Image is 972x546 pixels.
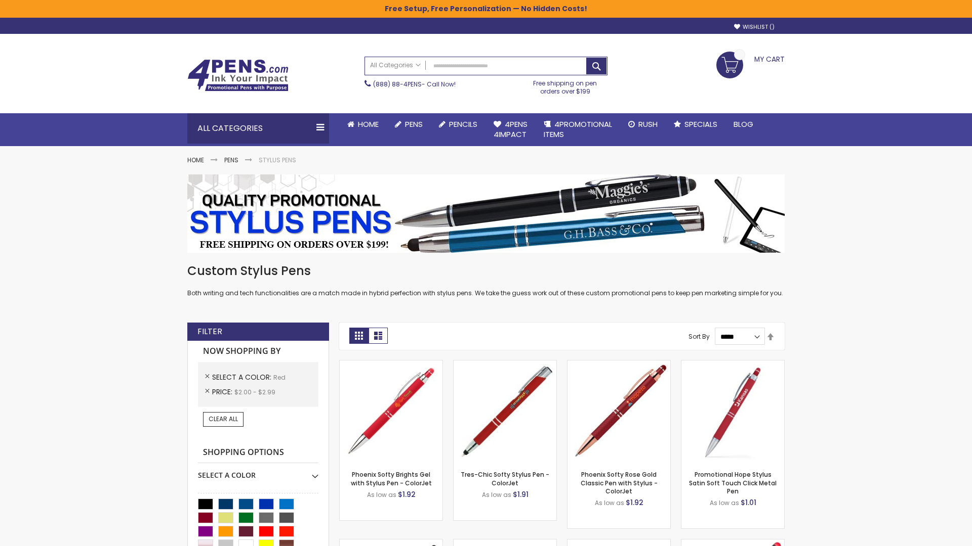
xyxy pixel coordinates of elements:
[187,113,329,144] div: All Categories
[187,174,785,253] img: Stylus Pens
[513,489,529,499] span: $1.91
[494,119,528,140] span: 4Pens 4impact
[187,156,204,164] a: Home
[398,489,416,499] span: $1.92
[449,119,477,129] span: Pencils
[387,113,431,135] a: Pens
[620,113,666,135] a: Rush
[209,415,238,423] span: Clear All
[454,360,556,463] img: Tres-Chic Softy Stylus Pen - ColorJet-Red
[734,119,753,129] span: Blog
[198,463,318,480] div: Select A Color
[689,470,777,495] a: Promotional Hope Stylus Satin Soft Touch Click Metal Pen
[198,341,318,362] strong: Now Shopping by
[710,498,739,507] span: As low as
[568,360,670,463] img: Phoenix Softy Rose Gold Classic Pen with Stylus - ColorJet-Red
[273,373,286,382] span: Red
[681,360,784,463] img: Promotional Hope Stylus Satin Soft Touch Click Metal Pen-Red
[197,326,222,337] strong: Filter
[461,470,549,487] a: Tres-Chic Softy Stylus Pen - ColorJet
[734,23,775,31] a: Wishlist
[367,490,396,499] span: As low as
[544,119,612,140] span: 4PROMOTIONAL ITEMS
[351,470,432,487] a: Phoenix Softy Brights Gel with Stylus Pen - ColorJet
[626,497,643,508] span: $1.92
[482,490,511,499] span: As low as
[234,388,275,396] span: $2.00 - $2.99
[340,360,442,369] a: Phoenix Softy Brights Gel with Stylus Pen - ColorJet-Red
[638,119,658,129] span: Rush
[203,412,244,426] a: Clear All
[454,360,556,369] a: Tres-Chic Softy Stylus Pen - ColorJet-Red
[370,61,421,69] span: All Categories
[666,113,725,135] a: Specials
[365,57,426,74] a: All Categories
[349,328,369,344] strong: Grid
[684,119,717,129] span: Specials
[358,119,379,129] span: Home
[198,442,318,464] strong: Shopping Options
[187,263,785,279] h1: Custom Stylus Pens
[187,263,785,298] div: Both writing and tech functionalities are a match made in hybrid perfection with stylus pens. We ...
[340,360,442,463] img: Phoenix Softy Brights Gel with Stylus Pen - ColorJet-Red
[187,59,289,92] img: 4Pens Custom Pens and Promotional Products
[212,372,273,382] span: Select A Color
[259,156,296,164] strong: Stylus Pens
[581,470,658,495] a: Phoenix Softy Rose Gold Classic Pen with Stylus - ColorJet
[536,113,620,146] a: 4PROMOTIONALITEMS
[224,156,238,164] a: Pens
[339,113,387,135] a: Home
[741,497,756,508] span: $1.01
[431,113,485,135] a: Pencils
[681,360,784,369] a: Promotional Hope Stylus Satin Soft Touch Click Metal Pen-Red
[373,80,456,88] span: - Call Now!
[373,80,422,88] a: (888) 88-4PENS
[568,360,670,369] a: Phoenix Softy Rose Gold Classic Pen with Stylus - ColorJet-Red
[688,332,710,341] label: Sort By
[595,498,624,507] span: As low as
[523,75,608,96] div: Free shipping on pen orders over $199
[485,113,536,146] a: 4Pens4impact
[212,387,234,397] span: Price
[725,113,761,135] a: Blog
[405,119,423,129] span: Pens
